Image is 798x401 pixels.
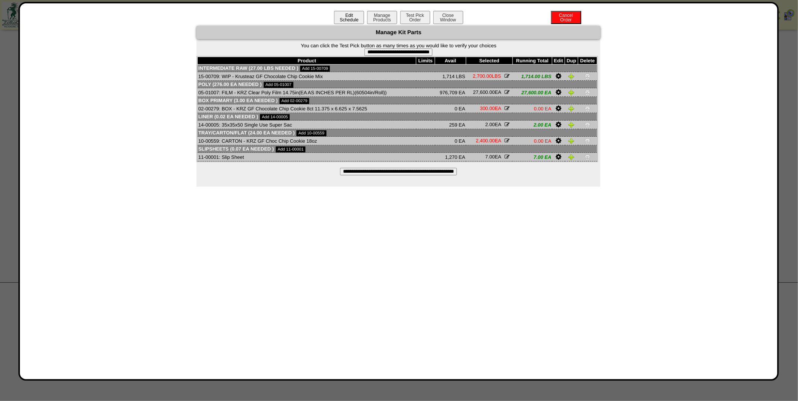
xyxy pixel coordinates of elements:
[565,57,578,65] th: Dup
[512,121,552,129] td: 2.00 EA
[433,11,463,24] button: CloseWindow
[296,130,326,136] a: Add 10-00559
[585,106,591,112] img: Delete Item
[435,57,466,65] th: Avail
[552,57,565,65] th: Edit
[568,73,574,79] img: Duplicate Item
[196,26,600,39] div: Manage Kit Parts
[512,153,552,161] td: 7.00 EA
[568,122,574,128] img: Duplicate Item
[485,122,495,127] span: 2.00
[198,137,416,145] td: 10-00559: CARTON - KRZ GF Choc Chip Cookie 18oz
[473,89,501,95] span: EA
[198,88,416,97] td: 05-01007: FILM - KRZ Clear Poly Film 14.75in(EA AS INCHES PER RL)(60504in/Roll))
[435,153,466,161] td: 1,270 EA
[485,154,495,160] span: 7.00
[198,113,597,121] td: Liner (0.02 EA needed )
[473,73,501,79] span: LBS
[585,122,591,128] img: Delete Item
[400,11,430,24] button: Test PickOrder
[432,17,464,23] a: CloseWindow
[568,89,574,95] img: Duplicate Item
[260,114,290,120] a: Add 14-00005
[435,88,466,97] td: 976,709 EA
[568,154,574,160] img: Duplicate Item
[551,11,581,24] button: CancelOrder
[435,104,466,113] td: 0 EA
[435,72,466,81] td: 1,714 LBS
[198,104,416,113] td: 02-00279: BOX - KRZ GF Chocolate Chip Cookie 8ct 11.375 x 6.625 x 7.5625
[280,98,309,104] a: Add 02-00279
[512,88,552,97] td: 27,600.00 EA
[585,154,591,160] img: Delete Item
[585,73,591,79] img: Delete Item
[466,57,512,65] th: Selected
[485,154,501,160] span: EA
[276,146,305,152] a: Add 11-00001
[476,138,495,143] span: 2,400.00
[435,121,466,129] td: 259 EA
[568,138,574,144] img: Duplicate Item
[476,138,501,143] span: EA
[485,122,501,127] span: EA
[198,81,597,88] td: Poly (276.00 EA needed )
[198,121,416,129] td: 14-00005: 35x35x50 Single Use Super Sac
[196,43,600,56] form: You can click the Test Pick button as many times as you would like to verify your choices
[435,137,466,145] td: 0 EA
[568,106,574,112] img: Duplicate Item
[198,153,416,161] td: 11-00001: Slip Sheet
[480,106,495,111] span: 300.00
[198,65,597,72] td: Intermediate Raw (27.00 LBS needed )
[334,11,364,24] button: EditSchedule
[300,66,330,72] a: Add 15-00709
[585,138,591,144] img: Delete Item
[264,82,293,88] a: Add 05-01007
[198,57,416,65] th: Product
[198,129,597,137] td: Tray/Carton/Flat (24.00 EA needed )
[512,137,552,145] td: 0.00 EA
[367,11,397,24] button: ManageProducts
[473,89,495,95] span: 27,600.00
[473,73,492,79] span: 2,700.00
[198,72,416,81] td: 15-00709: WIP - Krusteaz GF Chocolate Chip Cookie Mix
[512,72,552,81] td: 1,714.00 LBS
[198,145,597,153] td: Slipsheets (0.07 EA needed )
[512,57,552,65] th: Running Total
[578,57,597,65] th: Delete
[585,89,591,95] img: Delete Item
[416,57,435,65] th: Limits
[198,97,597,104] td: Box Primary (3.00 EA needed )
[512,104,552,113] td: 0.00 EA
[480,106,501,111] span: EA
